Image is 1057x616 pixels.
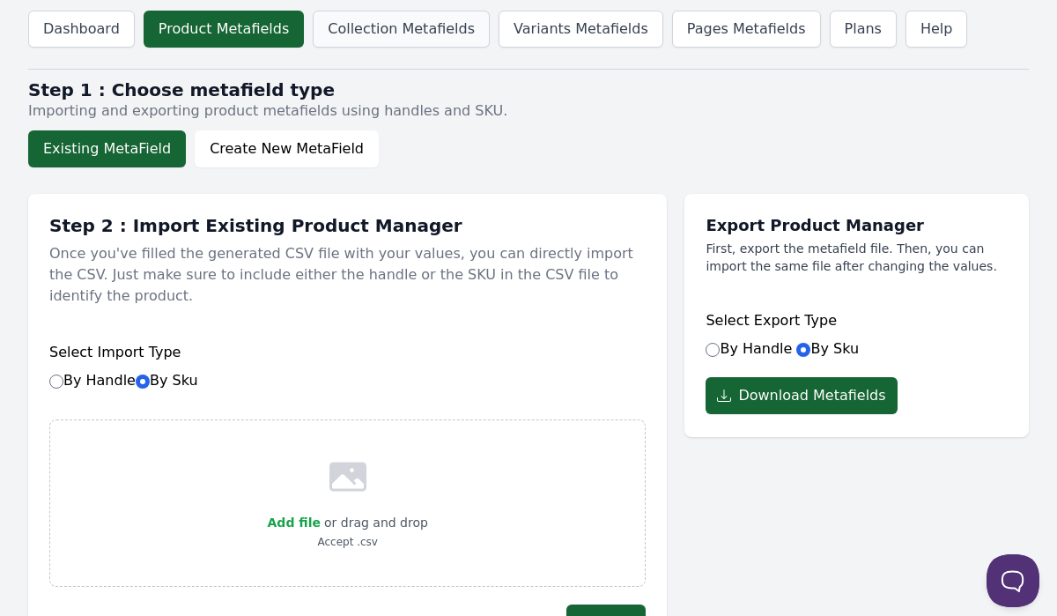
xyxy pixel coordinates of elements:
button: Download Metafields [706,377,897,414]
p: First, export the metafield file. Then, you can import the same file after changing the values. [706,240,1008,275]
a: Collection Metafields [313,11,490,48]
a: Dashboard [28,11,135,48]
input: By HandleBy Sku [49,375,63,389]
h6: Select Import Type [49,342,646,363]
label: By Sku [796,340,859,357]
h1: Export Product Manager [706,215,1008,236]
p: or drag and drop [321,512,428,533]
p: Once you've filled the generated CSV file with your values, you can directly import the CSV. Just... [49,236,646,314]
h6: Select Export Type [706,310,1008,331]
input: By Handle [706,343,720,357]
p: Importing and exporting product metafields using handles and SKU. [28,100,1029,122]
p: Accept .csv [268,533,428,551]
button: Create New MetaField [195,130,379,167]
a: Variants Metafields [499,11,663,48]
input: By Sku [796,343,810,357]
span: Add file [268,516,321,530]
iframe: Toggle Customer Support [987,554,1039,607]
label: By Sku [136,372,198,389]
a: Pages Metafields [672,11,821,48]
h1: Step 2 : Import Existing Product Manager [49,215,646,236]
input: By Sku [136,375,150,389]
h2: Step 1 : Choose metafield type [28,79,1029,100]
label: By Handle [706,340,792,357]
a: Plans [830,11,897,48]
a: Product Metafields [144,11,304,48]
a: Help [905,11,967,48]
button: Existing MetaField [28,130,186,167]
label: By Handle [49,372,198,389]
